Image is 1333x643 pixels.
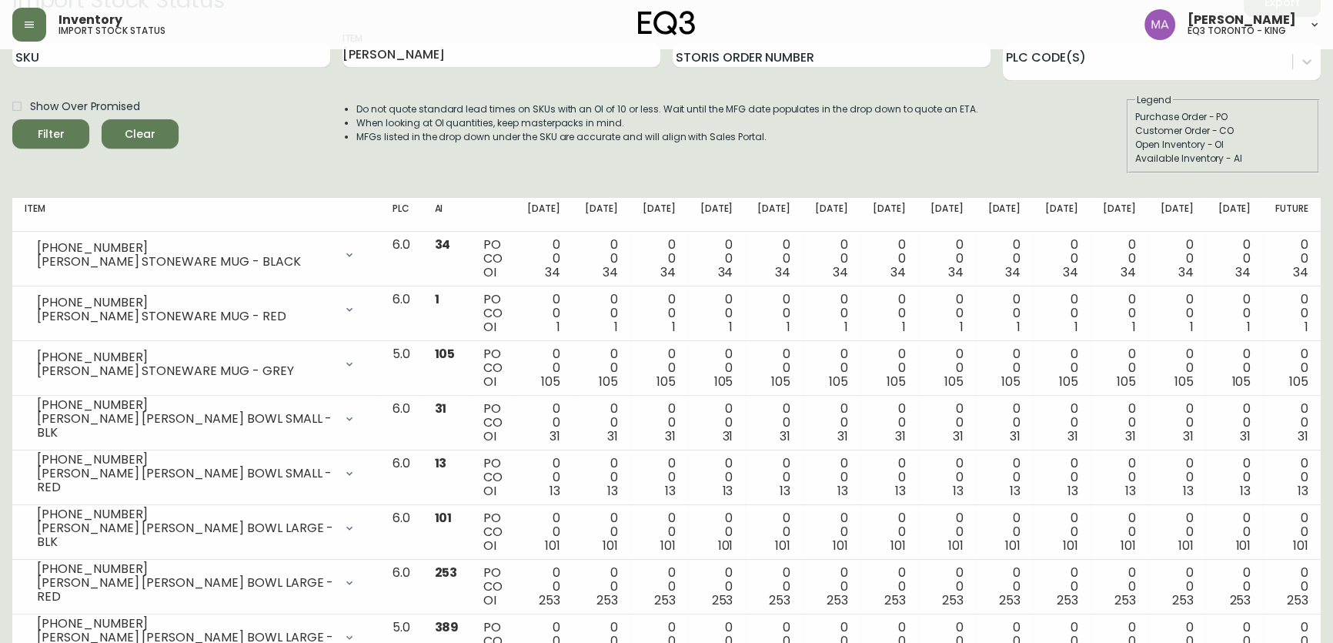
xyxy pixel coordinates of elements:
div: 0 0 [757,293,790,334]
div: 0 0 [815,293,848,334]
div: 0 0 [527,511,560,553]
div: 0 0 [1275,293,1308,334]
td: 6.0 [380,286,423,341]
div: 0 0 [643,238,676,280]
div: 0 0 [1045,402,1078,444]
span: 105 [1001,373,1021,390]
div: 0 0 [1161,238,1194,280]
div: 0 0 [585,511,618,553]
div: 0 0 [700,457,733,498]
div: [PHONE_NUMBER] [37,241,334,255]
span: 105 [599,373,618,390]
span: OI [483,318,496,336]
div: 0 0 [815,566,848,608]
span: 1 [959,318,963,336]
span: 13 [722,482,733,500]
div: 0 0 [757,238,790,280]
span: 253 [1114,591,1136,609]
span: 105 [944,373,964,390]
span: 31 [780,427,790,445]
span: Inventory [58,14,122,26]
div: 0 0 [527,566,560,608]
div: 0 0 [1103,238,1136,280]
div: 0 0 [527,402,560,444]
div: 0 0 [987,402,1021,444]
span: 13 [1125,482,1136,500]
legend: Legend [1135,93,1173,107]
div: 0 0 [987,238,1021,280]
span: 34 [603,263,618,281]
div: Available Inventory - AI [1135,152,1311,166]
div: [PHONE_NUMBER] [37,507,334,521]
div: 0 0 [1218,402,1251,444]
span: 13 [780,482,790,500]
div: 0 0 [873,293,906,334]
span: 1 [902,318,906,336]
div: [PERSON_NAME] [PERSON_NAME] BOWL SMALL - BLK [37,412,334,440]
span: 13 [1240,482,1251,500]
span: 101 [1063,537,1078,554]
th: Item [12,198,380,232]
div: 0 0 [1045,238,1078,280]
span: OI [483,427,496,445]
span: OI [483,537,496,554]
span: 105 [656,373,676,390]
div: 0 0 [700,511,733,553]
span: 105 [771,373,790,390]
div: 0 0 [987,511,1021,553]
th: [DATE] [630,198,688,232]
span: 13 [434,454,446,472]
div: [PERSON_NAME] [PERSON_NAME] BOWL LARGE - BLK [37,521,334,549]
div: 0 0 [1103,511,1136,553]
div: 0 0 [1103,566,1136,608]
span: 101 [1005,537,1021,554]
div: [PHONE_NUMBER][PERSON_NAME] STONEWARE MUG - RED [25,293,368,327]
div: 0 0 [585,457,618,498]
span: Clear [114,125,166,144]
span: 101 [434,509,452,527]
span: 13 [665,482,676,500]
span: 31 [665,427,676,445]
span: 253 [1287,591,1308,609]
div: 0 0 [643,566,676,608]
span: 34 [947,263,963,281]
div: 0 0 [815,238,848,280]
th: AI [422,198,471,232]
td: 6.0 [380,450,423,505]
div: 0 0 [930,293,964,334]
div: 0 0 [700,238,733,280]
div: 0 0 [1275,511,1308,553]
span: 105 [434,345,455,363]
div: 0 0 [1045,293,1078,334]
div: 0 0 [1045,511,1078,553]
div: 0 0 [1161,293,1194,334]
th: PLC [380,198,423,232]
span: 1 [729,318,733,336]
span: 34 [1005,263,1021,281]
div: 0 0 [1161,457,1194,498]
th: [DATE] [803,198,860,232]
span: 31 [1010,427,1021,445]
span: 101 [948,537,964,554]
img: logo [638,11,695,35]
div: 0 0 [757,511,790,553]
div: 0 0 [1103,347,1136,389]
span: 101 [833,537,848,554]
span: 105 [887,373,906,390]
span: 1 [614,318,618,336]
span: 34 [1063,263,1078,281]
th: [DATE] [1091,198,1148,232]
div: 0 0 [815,511,848,553]
div: [PHONE_NUMBER][PERSON_NAME] [PERSON_NAME] BOWL SMALL - BLK [25,402,368,436]
div: 0 0 [1218,457,1251,498]
img: 4f0989f25cbf85e7eb2537583095d61e [1144,9,1175,40]
div: 0 0 [1275,566,1308,608]
span: 253 [1229,591,1251,609]
li: When looking at OI quantities, keep masterpacks in mind. [356,116,978,130]
span: 31 [1240,427,1251,445]
div: 0 0 [585,293,618,334]
span: Show Over Promised [30,99,140,115]
span: 13 [1183,482,1194,500]
div: [PHONE_NUMBER][PERSON_NAME] [PERSON_NAME] BOWL LARGE - RED [25,566,368,600]
h5: import stock status [58,26,165,35]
